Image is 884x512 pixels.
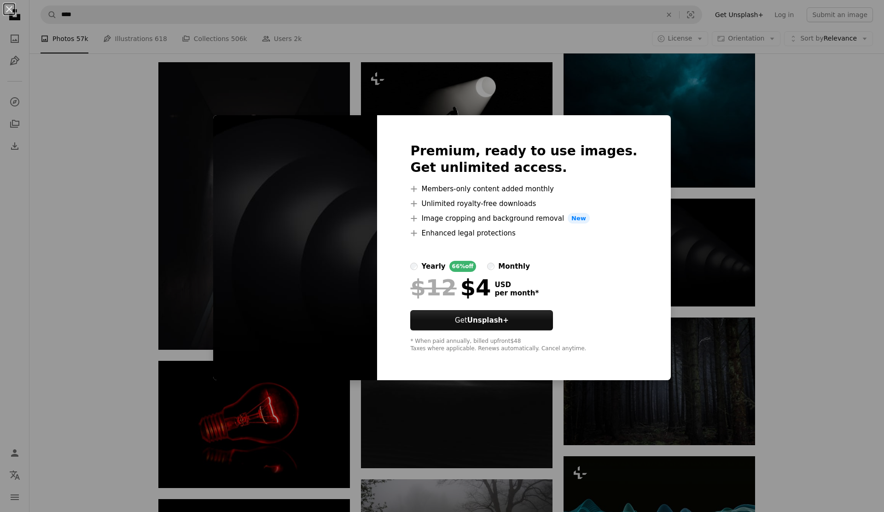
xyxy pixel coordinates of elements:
div: * When paid annually, billed upfront $48 Taxes where applicable. Renews automatically. Cancel any... [410,338,637,353]
input: monthly [487,263,494,270]
div: yearly [421,261,445,272]
button: GetUnsplash+ [410,310,553,330]
div: 66% off [449,261,477,272]
span: per month * [494,289,539,297]
span: $12 [410,276,456,300]
img: premium_photo-1673730193487-89ae5d321682 [213,115,377,381]
input: yearly66%off [410,263,418,270]
li: Unlimited royalty-free downloads [410,198,637,209]
div: monthly [498,261,530,272]
li: Image cropping and background removal [410,213,637,224]
div: $4 [410,276,491,300]
strong: Unsplash+ [467,316,509,324]
span: USD [494,281,539,289]
span: New [568,213,590,224]
li: Enhanced legal protections [410,228,637,239]
h2: Premium, ready to use images. Get unlimited access. [410,143,637,176]
li: Members-only content added monthly [410,183,637,194]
